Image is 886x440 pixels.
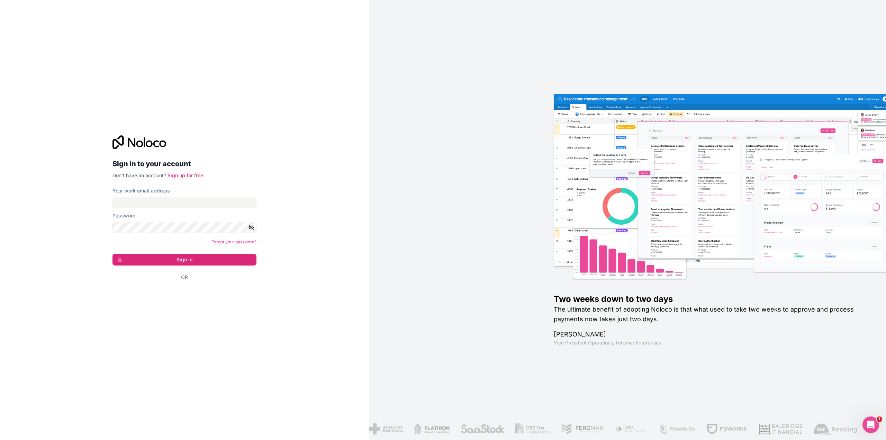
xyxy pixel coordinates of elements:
[112,222,256,233] input: Password
[112,187,170,194] label: Your work email address
[181,274,188,281] span: Or
[862,416,879,433] iframe: Intercom live chat
[112,254,256,266] button: Sign in
[554,339,864,346] h1: Vice President Operations , Fergmar Enterprises
[758,423,803,434] img: /assets/baldridge-DxmPIwAm.png
[814,423,858,434] img: /assets/airreading-FwAmRzSr.png
[658,423,696,434] img: /assets/phoenix-BREaitsQ.png
[112,197,256,208] input: Email address
[706,423,747,434] img: /assets/fdworks-Bi04fVtw.png
[112,158,256,170] h2: Sign in to your account
[369,423,403,434] img: /assets/american-red-cross-BAupjrZR.png
[554,305,864,324] h2: The ultimate benefit of adopting Noloco is that what used to take two weeks to approve and proces...
[211,239,256,244] a: Forgot your password?
[112,172,166,178] span: Don't have an account?
[877,416,882,422] span: 1
[109,288,254,304] iframe: Sign in with Google Button
[112,212,136,219] label: Password
[554,294,864,305] h1: Two weeks down to two days
[615,423,647,434] img: /assets/fiera-fwj2N5v4.png
[561,423,604,434] img: /assets/fergmar-CudnrXN5.png
[554,330,864,339] h1: [PERSON_NAME]
[168,172,203,178] a: Sign up for free
[515,423,551,434] img: /assets/gbstax-C-GtDUiK.png
[414,423,450,434] img: /assets/flatiron-C8eUkumj.png
[461,423,504,434] img: /assets/saastock-C6Zbiodz.png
